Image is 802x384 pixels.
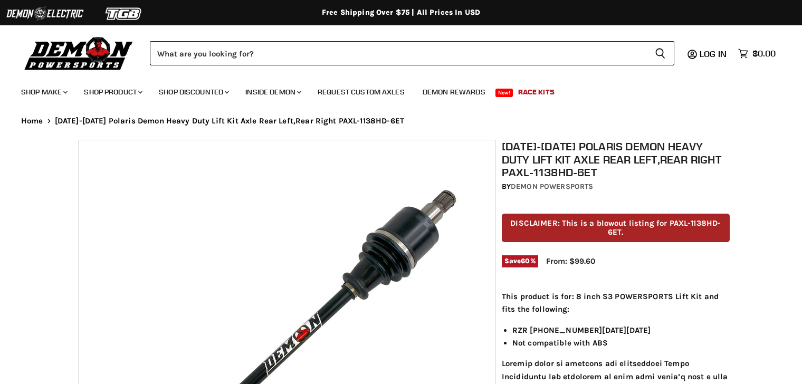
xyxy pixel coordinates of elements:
[502,214,730,243] p: DISCLAIMER: This is a blowout listing for PAXL-1138HD-6ET.
[546,256,595,266] span: From: $99.60
[502,181,730,193] div: by
[55,117,404,126] span: [DATE]-[DATE] Polaris Demon Heavy Duty Lift Kit Axle Rear Left,Rear Right PAXL-1138HD-6ET
[511,182,593,191] a: Demon Powersports
[237,81,308,103] a: Inside Demon
[502,255,538,267] span: Save %
[512,337,730,349] li: Not compatible with ABS
[700,49,727,59] span: Log in
[76,81,149,103] a: Shop Product
[512,324,730,337] li: RZR [PHONE_NUMBER][DATE][DATE]
[495,89,513,97] span: New!
[13,77,773,103] ul: Main menu
[646,41,674,65] button: Search
[733,46,781,61] a: $0.00
[752,49,776,59] span: $0.00
[151,81,235,103] a: Shop Discounted
[310,81,413,103] a: Request Custom Axles
[21,117,43,126] a: Home
[502,140,730,179] h1: [DATE]-[DATE] Polaris Demon Heavy Duty Lift Kit Axle Rear Left,Rear Right PAXL-1138HD-6ET
[5,4,84,24] img: Demon Electric Logo 2
[21,34,137,72] img: Demon Powersports
[521,257,530,265] span: 60
[510,81,562,103] a: Race Kits
[415,81,493,103] a: Demon Rewards
[695,49,733,59] a: Log in
[13,81,74,103] a: Shop Make
[150,41,646,65] input: Search
[502,290,730,316] p: This product is for: 8 inch S3 POWERSPORTS Lift Kit and fits the following:
[84,4,164,24] img: TGB Logo 2
[150,41,674,65] form: Product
